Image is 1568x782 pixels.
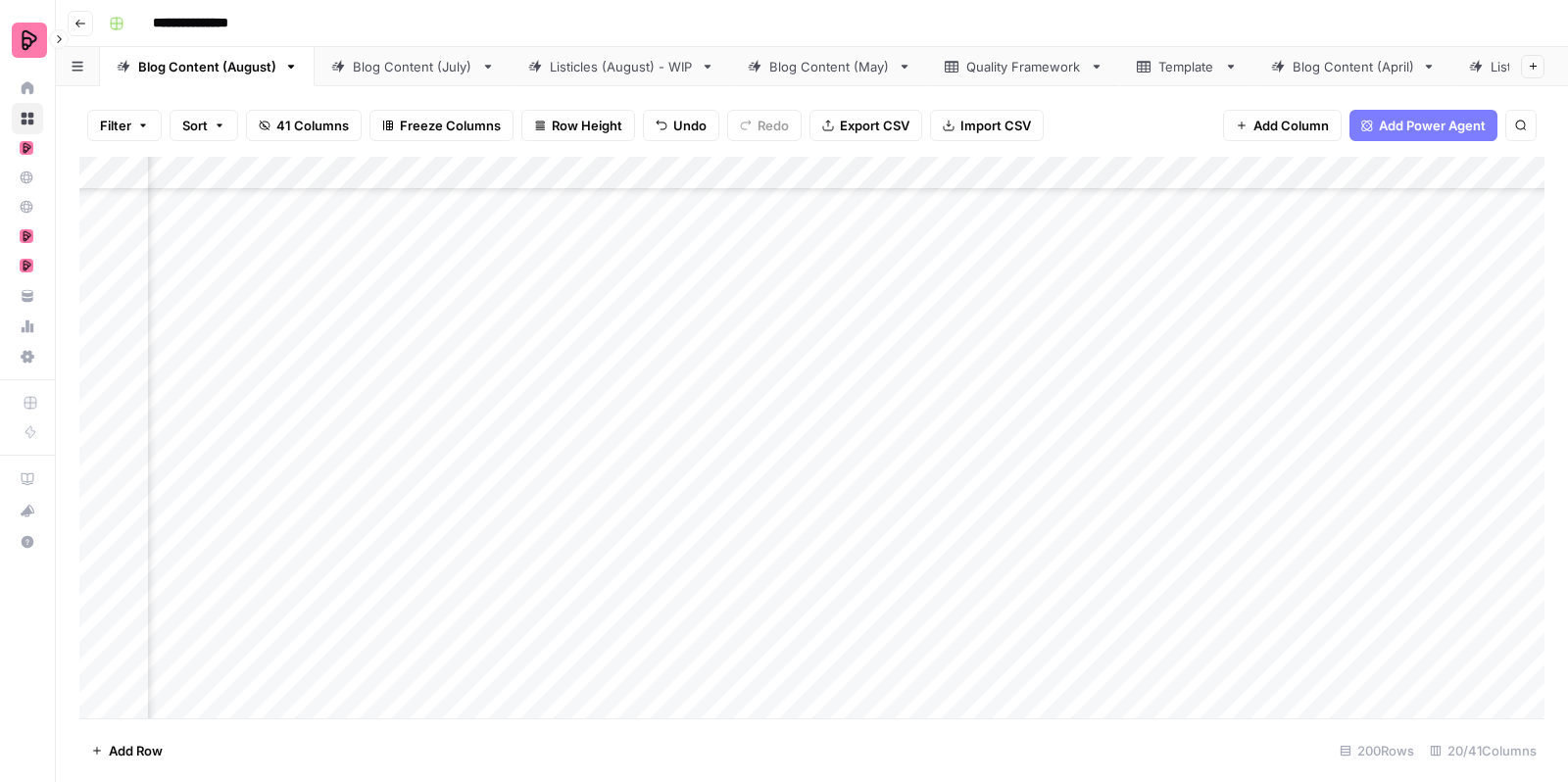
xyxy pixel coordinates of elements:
span: Row Height [552,116,622,135]
span: Add Column [1253,116,1329,135]
button: Help + Support [12,526,43,558]
button: Freeze Columns [369,110,514,141]
span: Freeze Columns [400,116,501,135]
button: Workspace: Preply [12,16,43,65]
span: Add Row [109,741,163,760]
a: Browse [12,103,43,134]
span: Export CSV [840,116,909,135]
span: Filter [100,116,131,135]
div: 200 Rows [1332,735,1422,766]
img: mhz6d65ffplwgtj76gcfkrq5icux [20,141,33,155]
a: Settings [12,341,43,372]
span: Add Power Agent [1379,116,1486,135]
img: mhz6d65ffplwgtj76gcfkrq5icux [20,229,33,243]
button: Add Row [79,735,174,766]
div: Blog Content (April) [1293,57,1414,76]
div: Blog Content (July) [353,57,473,76]
span: Redo [758,116,789,135]
button: Add Power Agent [1349,110,1497,141]
a: Home [12,73,43,104]
button: Row Height [521,110,635,141]
div: Blog Content (August) [138,57,276,76]
a: Quality Framework [928,47,1120,86]
div: Listicles (August) - WIP [550,57,693,76]
button: 41 Columns [246,110,362,141]
div: Listicles [1491,57,1541,76]
button: What's new? [12,495,43,526]
a: Usage [12,311,43,342]
div: Quality Framework [966,57,1082,76]
button: Filter [87,110,162,141]
div: What's new? [13,496,42,525]
button: Add Column [1223,110,1342,141]
div: Blog Content (May) [769,57,890,76]
a: Listicles (August) - WIP [512,47,731,86]
a: Blog Content (April) [1254,47,1452,86]
a: Blog Content (May) [731,47,928,86]
span: 41 Columns [276,116,349,135]
button: Export CSV [809,110,922,141]
span: Import CSV [960,116,1031,135]
button: Undo [643,110,719,141]
button: Import CSV [930,110,1044,141]
img: Preply Logo [12,23,47,58]
a: AirOps Academy [12,464,43,495]
a: Blog Content (August) [100,47,315,86]
span: Undo [673,116,707,135]
div: 20/41 Columns [1422,735,1544,766]
a: Blog Content (July) [315,47,512,86]
span: Sort [182,116,208,135]
img: mhz6d65ffplwgtj76gcfkrq5icux [20,259,33,272]
button: Redo [727,110,802,141]
button: Sort [170,110,238,141]
a: Your Data [12,280,43,312]
a: Template [1120,47,1254,86]
div: Template [1158,57,1216,76]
